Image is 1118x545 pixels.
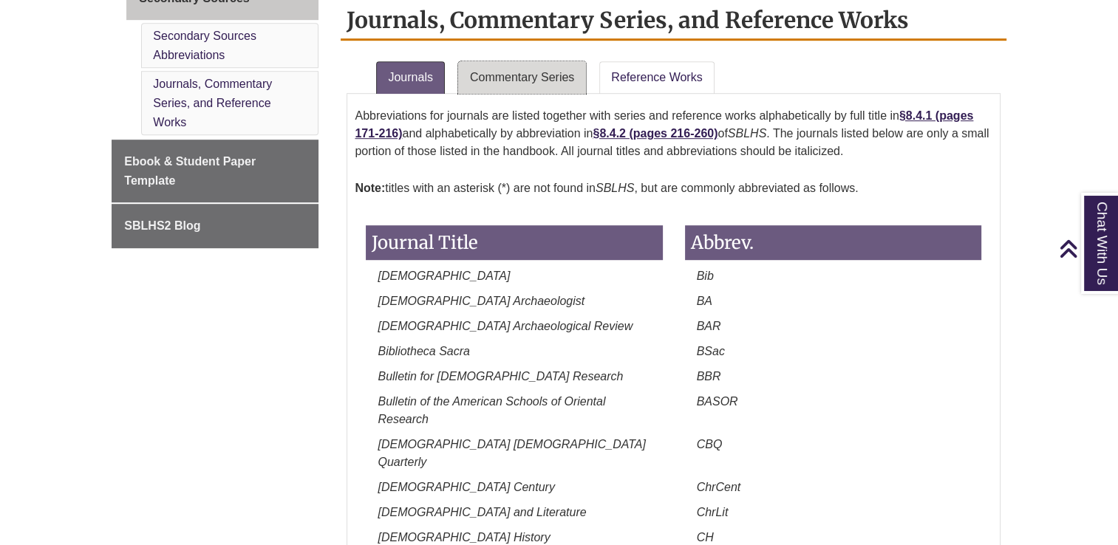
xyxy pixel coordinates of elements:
a: Reference Works [599,61,714,94]
em: Bib [697,270,714,282]
em: Bulletin for [DEMOGRAPHIC_DATA] Research [378,370,623,383]
em: [DEMOGRAPHIC_DATA] and Literature [378,506,586,518]
em: [DEMOGRAPHIC_DATA] [378,270,510,282]
a: Back to Top [1059,239,1114,258]
span: Ebook & Student Paper Template [124,155,256,187]
strong: Note: [355,182,385,194]
a: Journals [376,61,444,94]
em: CBQ [697,438,723,450]
a: Journals, Commentary Series, and Reference Works [153,78,272,128]
a: Secondary Sources Abbreviations [153,30,256,61]
em: [DEMOGRAPHIC_DATA] Archaeological Review [378,320,633,332]
a: Ebook & Student Paper Template [112,140,318,202]
p: Abbreviations for journals are listed together with series and reference works alphabetically by ... [355,101,992,166]
em: ChrLit [697,506,729,518]
em: BASOR [697,395,738,408]
em: BSac [697,345,725,357]
em: BA [697,295,712,307]
p: titles with an asterisk (*) are not found in , but are commonly abbreviated as follows. [355,174,992,203]
a: §8.4.1 (pages 171-216) [355,109,973,140]
em: CH [697,531,714,544]
a: Commentary Series [458,61,586,94]
em: ChrCent [697,481,741,493]
em: Bulletin of the American Schools of Oriental Research [378,395,605,425]
h3: Abbrev. [685,225,981,260]
em: BBR [697,370,721,383]
em: BAR [697,320,721,332]
em: [DEMOGRAPHIC_DATA] [DEMOGRAPHIC_DATA] Quarterly [378,438,645,468]
a: §8.4.2 (pages 216-260) [593,127,718,140]
em: [DEMOGRAPHIC_DATA] Century [378,481,554,493]
a: SBLHS2 Blog [112,204,318,248]
span: SBLHS2 Blog [124,219,200,232]
em: SBLHS [728,127,766,140]
em: [DEMOGRAPHIC_DATA] History [378,531,550,544]
h2: Journals, Commentary Series, and Reference Works [341,1,1006,41]
em: [DEMOGRAPHIC_DATA] Archaeologist [378,295,584,307]
em: SBLHS [596,182,634,194]
h3: Journal Title [366,225,662,260]
em: Bibliotheca Sacra [378,345,470,357]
